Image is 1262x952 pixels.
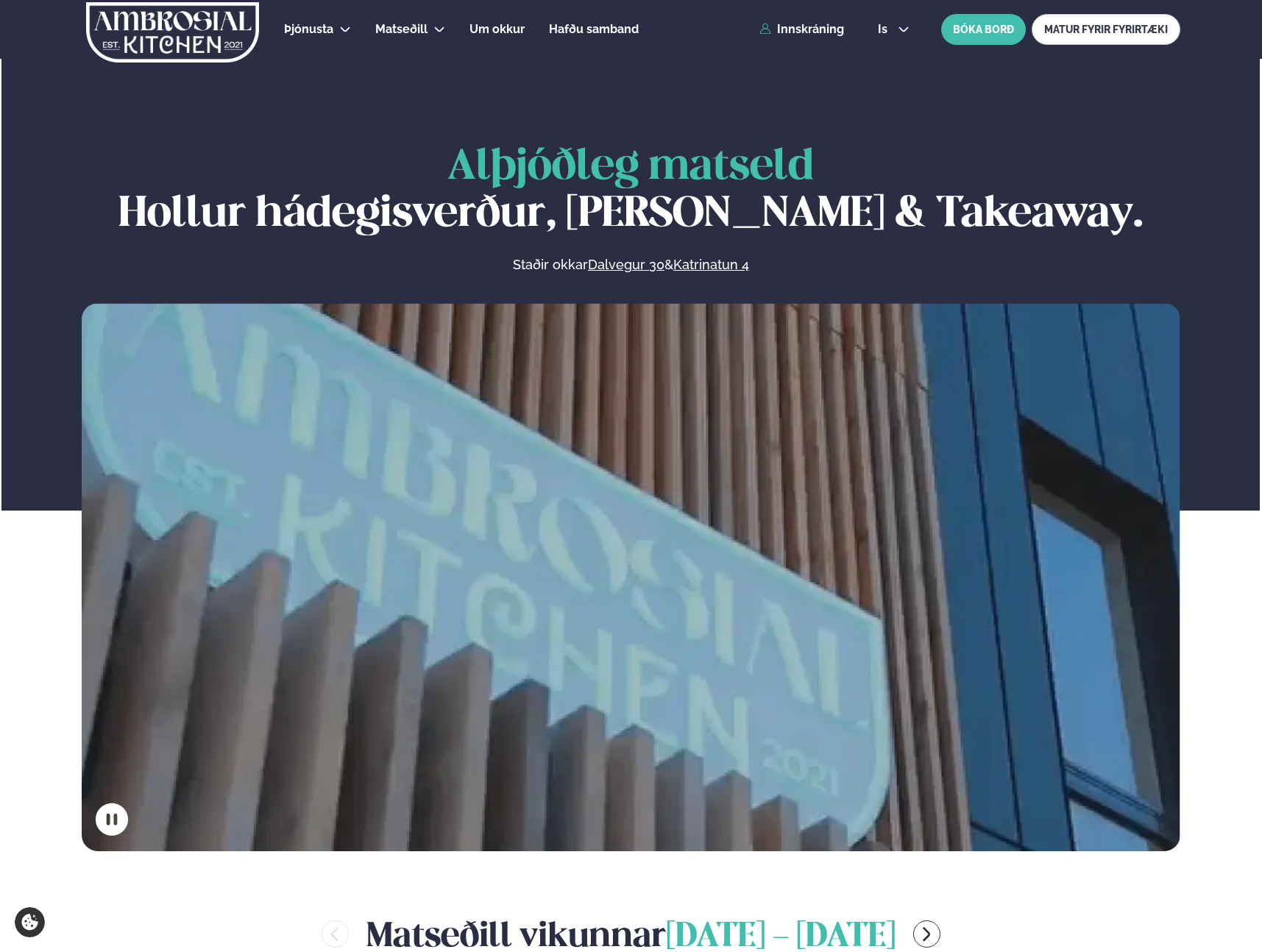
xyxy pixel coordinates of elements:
span: Hafðu samband [549,22,639,36]
a: Katrinatun 4 [673,256,749,274]
h1: Hollur hádegisverður, [PERSON_NAME] & Takeaway. [82,144,1180,238]
button: is [866,24,921,35]
a: Hafðu samband [549,21,639,38]
span: Matseðill [375,22,428,36]
span: Alþjóðleg matseld [447,147,814,188]
button: menu-btn-right [913,920,940,948]
a: MATUR FYRIR FYRIRTÆKI [1032,14,1180,45]
span: Um okkur [469,22,525,36]
a: Matseðill [375,21,428,38]
a: Innskráning [759,23,844,36]
a: Þjónusta [284,21,333,38]
a: Dalvegur 30 [588,256,664,274]
img: logo [85,2,260,63]
p: Staðir okkar & [352,256,909,274]
span: is [878,24,892,35]
a: Cookie settings [15,907,45,937]
button: BÓKA BORÐ [941,14,1026,45]
button: menu-btn-left [322,920,349,948]
a: Um okkur [469,21,525,38]
span: Þjónusta [284,22,333,36]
